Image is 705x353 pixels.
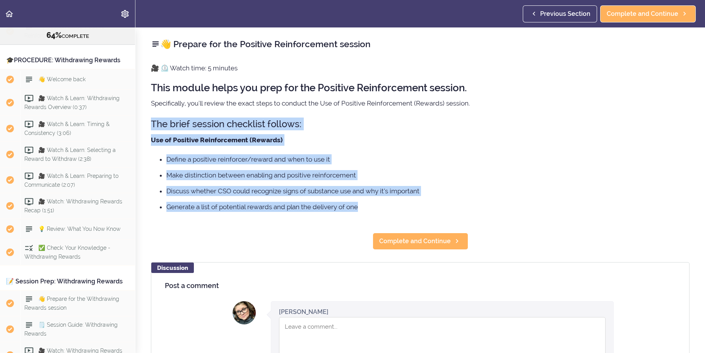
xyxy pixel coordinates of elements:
[151,97,690,109] p: Specifically, you'll review the exact steps to conduct the Use of Positive Reinforcement (Rewards...
[151,82,690,94] h2: This module helps you prep for the Positive Reinforcement session.
[24,147,116,162] span: 🎥 Watch & Learn: Selecting a Reward to Withdraw (2:38)
[46,31,62,40] span: 64%
[166,170,690,180] li: Make distinction between enabling and positive reinforcement
[24,121,110,136] span: 🎥 Watch & Learn: Timing & Consistency (3:06)
[373,233,468,250] a: Complete and Continue
[10,31,125,41] div: COMPLETE
[166,154,690,164] li: Define a positive reinforcer/reward and when to use it
[151,62,690,74] p: 🎥 ⏲️ Watch time: 5 minutes
[24,245,110,260] span: ✅ Check: Your Knowledge - Withdrawing Rewards
[38,226,120,232] span: 💡 Review: What You Now Know
[523,5,597,22] a: Previous Section
[151,118,690,130] h3: The brief session checklist follows:
[151,38,690,51] h2: 👋 Prepare for the Positive Reinforcement session
[279,307,329,316] div: [PERSON_NAME]
[151,136,283,144] strong: Use of Positive Reinforcement (Rewards)
[166,202,690,212] li: Generate a list of potential rewards and plan the delivery of one
[120,9,130,19] svg: Settings Menu
[165,282,676,290] h4: Post a comment
[24,198,122,213] span: 🎥 Watch: Withdrawing Rewards Recap (1:51)
[233,301,256,324] img: Valerie Chaput
[24,322,118,337] span: 🗒️ Session Guide: Withdrawing Rewards
[38,76,86,82] span: 👋 Welcome back
[5,9,14,19] svg: Back to course curriculum
[24,95,120,110] span: 🎥 Watch & Learn: Withdrawing Rewards Overview (0:37)
[24,296,119,311] span: 👋 Prepare for the Withdrawing Rewards session
[24,172,118,188] span: 🎥 Watch & Learn: Preparing to Communicate (2:07)
[607,9,678,19] span: Complete and Continue
[379,237,451,246] span: Complete and Continue
[540,9,590,19] span: Previous Section
[166,186,690,196] li: Discuss whether CSO could recognize signs of substance use and why it’s important
[151,263,194,273] div: Discussion
[600,5,696,22] a: Complete and Continue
